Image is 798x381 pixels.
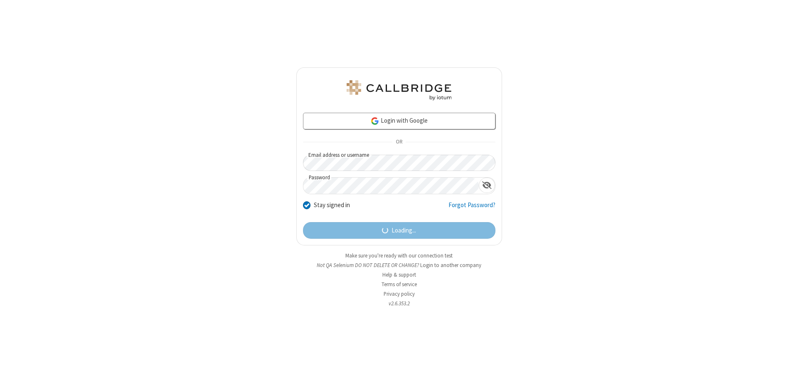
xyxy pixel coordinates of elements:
a: Privacy policy [384,290,415,297]
a: Help & support [382,271,416,278]
img: google-icon.png [370,116,379,126]
li: Not QA Selenium DO NOT DELETE OR CHANGE? [296,261,502,269]
li: v2.6.353.2 [296,299,502,307]
button: Login to another company [420,261,481,269]
input: Password [303,178,479,194]
span: Loading... [392,226,416,235]
div: Show password [479,178,495,193]
a: Login with Google [303,113,495,129]
button: Loading... [303,222,495,239]
a: Terms of service [382,281,417,288]
a: Forgot Password? [448,200,495,216]
label: Stay signed in [314,200,350,210]
input: Email address or username [303,155,495,171]
img: QA Selenium DO NOT DELETE OR CHANGE [345,80,453,100]
a: Make sure you're ready with our connection test [345,252,453,259]
span: OR [392,136,406,148]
